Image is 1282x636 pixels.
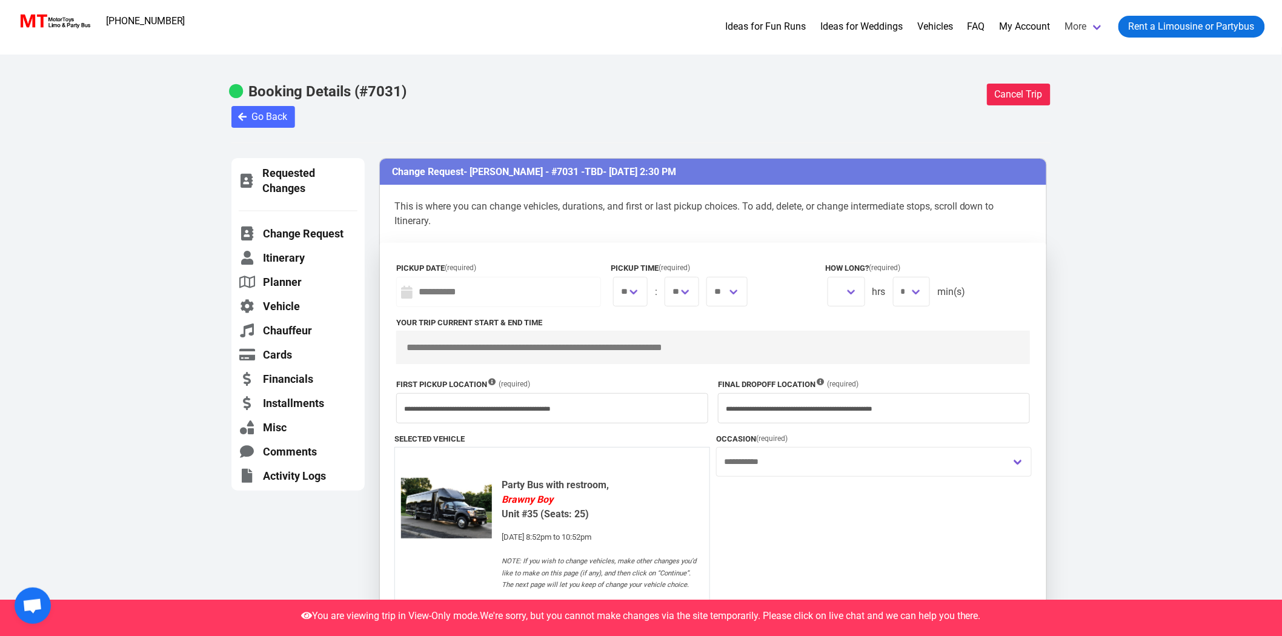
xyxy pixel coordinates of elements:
[1118,16,1265,38] a: Rent a Limousine or Partybus
[718,379,1030,391] label: Final Dropoff Location
[968,19,985,34] a: FAQ
[917,19,953,34] a: Vehicles
[1000,19,1051,34] a: My Account
[820,19,903,34] a: Ideas for Weddings
[231,106,295,128] button: Go Back
[239,323,357,338] a: Chauffeur
[248,83,407,100] b: Booking Details (#7031)
[995,87,1043,102] span: Cancel Trip
[665,277,699,307] span: We are sorry, you can no longer make changes in Pickup Time, as it is too close to the date and t...
[1058,11,1111,42] a: More
[396,262,601,274] label: Pickup Date
[239,396,357,411] a: Installments
[502,479,703,520] b: Party Bus with restroom, Unit #35 (Seats: 25)
[380,185,1046,243] p: This is where you can change vehicles, durations, and first or last pickup choices. To add, delet...
[706,277,748,307] span: We are sorry, you can no longer make changes in Pickup Time, as it is too close to the date and t...
[239,420,357,435] a: Misc
[239,468,357,483] a: Activity Logs
[937,277,965,307] span: min(s)
[380,159,1046,185] h3: Change Request
[502,494,553,505] em: Brawny Boy
[445,262,476,273] span: (required)
[239,444,357,459] a: Comments
[239,274,357,290] a: Planner
[15,588,51,624] div: Open chat
[585,166,603,177] span: TBD
[716,447,1032,477] div: We are sorry, you can no longer make changes in Occasion, as it is too close to the date and time...
[825,262,1030,274] label: How long?
[756,434,788,443] span: (required)
[396,379,708,391] label: First Pickup Location
[463,166,676,177] span: - [PERSON_NAME] - #7031 - - [DATE] 2:30 PM
[1129,19,1255,34] span: Rent a Limousine or Partybus
[396,317,1030,329] label: Your trip current start & end time
[239,165,357,196] a: Requested Changes
[893,277,931,307] span: We are sorry, you can no longer make changes in Duration, as it is too close to the date and time...
[239,299,357,314] a: Vehicle
[655,277,657,307] span: :
[17,13,91,30] img: MotorToys Logo
[394,433,710,445] label: Selected Vehicle
[480,610,981,621] span: We're sorry, but you cannot make changes via the site temporarily. Please click on live chat and ...
[827,379,859,389] span: (required)
[401,478,492,538] img: 35%2001.jpg
[659,262,690,273] span: (required)
[869,262,900,273] span: (required)
[725,19,806,34] a: Ideas for Fun Runs
[502,557,696,589] i: NOTE: If you wish to change vehicles, make other changes you’d like to make on this page (if any)...
[239,371,357,386] a: Financials
[499,379,530,389] span: (required)
[828,277,865,307] span: We are sorry, you can no longer make changes in Duration, as it is too close to the date and time...
[99,9,193,33] a: [PHONE_NUMBER]
[872,277,886,307] span: hrs
[987,84,1051,105] button: Cancel Trip
[396,379,708,423] div: We are sorry, you can no longer make changes in Pickup Location, as it is too close to the date a...
[611,262,815,274] label: Pickup Time
[239,226,357,241] a: Change Request
[718,379,1030,423] div: We are sorry, you can no longer make changes in Dropoff Location, as it is too close to the date ...
[239,250,357,265] a: Itinerary
[251,110,287,124] span: Go Back
[613,277,648,307] span: We are sorry, you can no longer make changes in Pickup Time, as it is too close to the date and t...
[502,531,703,543] div: [DATE] 8:52pm to 10:52pm
[716,433,1032,445] label: Occasion
[239,347,357,362] a: Cards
